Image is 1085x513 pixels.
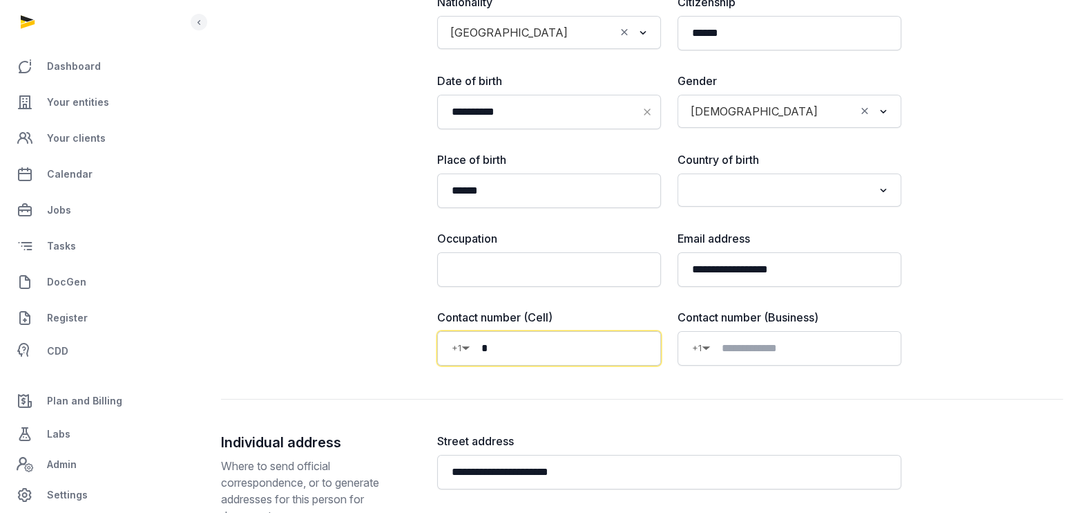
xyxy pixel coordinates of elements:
button: Clear Selected [618,23,631,42]
span: [GEOGRAPHIC_DATA] [447,23,571,42]
span: Register [47,310,88,326]
input: Datepicker input [437,95,661,129]
span: DocGen [47,274,86,290]
a: Your entities [11,86,187,119]
a: DocGen [11,265,187,299]
a: Dashboard [11,50,187,83]
span: +1 [452,340,461,357]
label: Street address [437,433,901,449]
span: +1 [692,340,702,357]
a: Calendar [11,158,187,191]
label: Contact number (Business) [678,309,901,326]
input: Search for option [686,180,873,200]
a: Admin [11,451,187,478]
span: Your clients [47,130,106,147]
label: Email address [678,230,901,247]
div: Search for option [684,178,894,203]
span: Your entities [47,94,109,111]
span: Plan and Billing [47,393,122,409]
input: Search for option [824,102,855,121]
div: Country Code Selector [452,340,470,357]
a: CDD [11,337,187,365]
span: Calendar [47,166,93,183]
span: ▼ [461,344,470,353]
h2: Individual address [221,433,415,452]
span: Tasks [47,238,76,254]
span: [DEMOGRAPHIC_DATA] [687,102,821,121]
label: Country of birth [678,151,901,168]
button: Clear Selected [858,102,871,121]
span: ▼ [702,344,711,353]
a: Register [11,301,187,335]
input: Search for option [574,23,615,42]
label: Date of birth [437,73,661,89]
span: CDD [47,343,68,360]
a: Tasks [11,230,187,263]
div: Search for option [444,20,654,45]
span: Jobs [47,202,71,218]
label: Contact number (Cell) [437,309,661,326]
a: Jobs [11,194,187,227]
a: Your clients [11,122,187,155]
span: Admin [47,456,77,473]
label: Place of birth [437,151,661,168]
label: Gender [678,73,901,89]
div: Country Code Selector [692,340,711,357]
span: Labs [47,426,70,442]
a: Labs [11,418,187,451]
div: Search for option [684,99,894,124]
span: Dashboard [47,58,101,75]
a: Settings [11,478,187,512]
a: Plan and Billing [11,384,187,418]
span: Settings [47,487,88,503]
label: Occupation [437,230,661,247]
